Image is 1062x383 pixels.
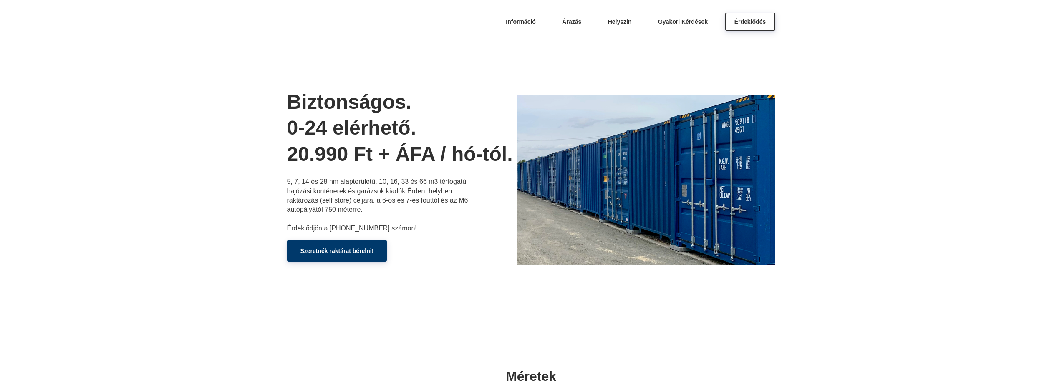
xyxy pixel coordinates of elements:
[300,248,374,254] span: Szeretnék raktárat bérelni!
[599,13,641,31] a: Helyszín
[517,95,775,265] img: bozsisor.webp
[649,13,717,31] a: Gyakori Kérdések
[506,18,536,25] span: Információ
[287,177,471,233] p: 5, 7, 14 és 28 nm alapterületű, 10, 16, 33 és 66 m3 térfogatú hajózási konténerek és garázsok kia...
[725,13,775,31] a: Érdeklődés
[608,18,632,25] span: Helyszín
[562,18,581,25] span: Árazás
[287,89,517,167] h1: Biztonságos. 0-24 elérhető. 20.990 Ft + ÁFA / hó-tól.
[553,13,590,31] a: Árazás
[287,240,387,262] a: Szeretnék raktárat bérelni!
[497,13,545,31] a: Információ
[734,18,766,25] span: Érdeklődés
[658,18,708,25] span: Gyakori Kérdések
